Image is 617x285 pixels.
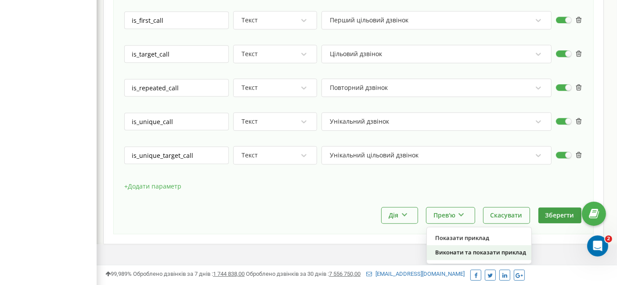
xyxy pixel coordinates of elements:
[242,151,258,159] div: Текст
[382,207,418,223] button: Дія
[427,245,531,260] div: Виконати та показати приклад
[133,271,245,277] span: Оброблено дзвінків за 7 днів :
[124,11,229,29] input: Ключ
[105,271,132,277] span: 99,989%
[124,45,229,63] input: Ключ
[329,271,361,277] u: 7 556 750,00
[605,235,612,242] span: 2
[124,79,229,96] input: Ключ
[246,271,361,277] span: Оброблено дзвінків за 30 днів :
[427,231,531,245] div: Показати приклад
[330,118,389,125] div: Унікальний дзвінок
[124,113,229,130] input: Ключ
[538,207,581,223] button: Зберегти
[330,16,408,24] div: Перший цільовий дзвінок
[242,50,258,58] div: Текст
[426,207,475,223] button: Прев'ю
[330,151,419,159] div: Унікальний цільовий дзвінок
[124,180,181,193] button: +Додати параметр
[213,271,245,277] u: 1 744 838,00
[330,84,388,92] div: Повторний дзвінок
[242,118,258,125] div: Текст
[587,235,608,256] iframe: Intercom live chat
[330,50,382,58] div: Цільовий дзвінок
[366,271,465,277] a: [EMAIL_ADDRESS][DOMAIN_NAME]
[242,84,258,92] div: Текст
[242,16,258,24] div: Текст
[483,207,530,223] button: Скасувати
[124,146,229,164] input: Ключ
